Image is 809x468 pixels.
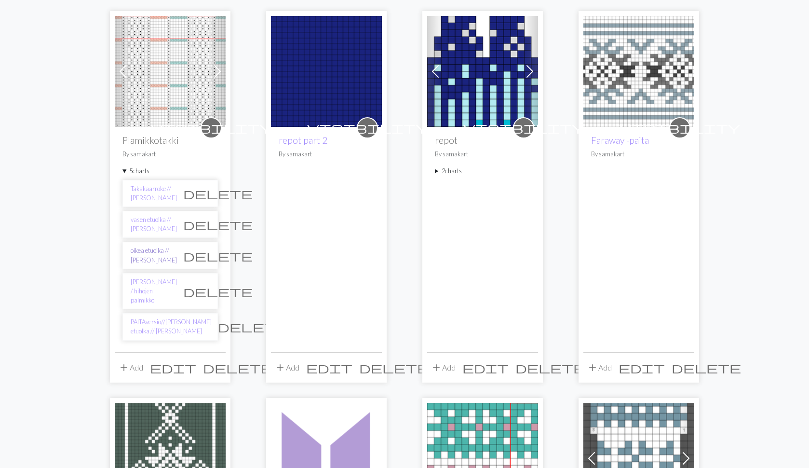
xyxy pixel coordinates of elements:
[147,358,200,377] button: Edit
[131,317,212,336] a: PAITAversio//[PERSON_NAME] etuolka // [PERSON_NAME]
[619,362,665,373] i: Edit
[435,150,530,159] p: By samakart
[359,361,429,374] span: delete
[591,135,649,146] a: Faraway -paita
[271,358,303,377] button: Add
[620,118,740,138] i: private
[619,361,665,374] span: edit
[583,453,694,462] a: Vuonue-paita
[427,66,538,75] a: repot
[131,246,177,264] a: oikea etuolka // [PERSON_NAME]
[587,361,598,374] span: add
[183,187,253,200] span: delete
[271,66,382,75] a: repot part 2
[668,358,744,377] button: Delete
[427,453,538,462] a: Suomen kevät
[183,249,253,262] span: delete
[463,120,584,135] span: visibility
[427,358,459,377] button: Add
[177,215,259,234] button: Delete chart
[150,361,196,374] span: edit
[151,120,271,135] span: visibility
[620,120,740,135] span: visibility
[279,150,374,159] p: By samakart
[307,120,428,135] span: visibility
[306,362,352,373] i: Edit
[435,166,530,176] summary: 2charts
[583,66,694,75] a: Faraway -paita
[462,362,509,373] i: Edit
[615,358,668,377] button: Edit
[512,358,588,377] button: Delete
[427,16,538,127] img: repot
[583,16,694,127] img: Faraway -paita
[303,358,356,377] button: Edit
[177,282,259,301] button: Delete chart
[177,247,259,265] button: Delete chart
[177,184,259,203] button: Delete chart
[150,362,196,373] i: Edit
[306,361,352,374] span: edit
[462,361,509,374] span: edit
[672,361,741,374] span: delete
[203,361,272,374] span: delete
[131,215,177,234] a: vasen etuolka // [PERSON_NAME]
[591,150,687,159] p: By samakart
[115,16,226,127] img: Takakaarroke // Kaavio A
[435,135,530,146] h2: repot
[459,358,512,377] button: Edit
[200,358,276,377] button: Delete
[115,453,226,462] a: The Scandinavian Headband
[274,361,286,374] span: add
[463,118,584,138] i: private
[583,358,615,377] button: Add
[271,16,382,127] img: repot part 2
[431,361,442,374] span: add
[131,277,177,305] a: [PERSON_NAME] / hihojen palmikko
[115,358,147,377] button: Add
[115,66,226,75] a: Takakaarroke // Kaavio A
[151,118,271,138] i: private
[122,150,218,159] p: By samakart
[307,118,428,138] i: private
[356,358,432,377] button: Delete
[212,317,294,336] button: Delete chart
[122,166,218,176] summary: 5charts
[122,135,218,146] h2: Plamikkotakki
[279,135,327,146] a: repot part 2
[271,453,382,462] a: Inari paita
[218,320,287,333] span: delete
[183,218,253,231] span: delete
[131,184,177,203] a: Takakaarroke // [PERSON_NAME]
[118,361,130,374] span: add
[515,361,585,374] span: delete
[183,285,253,298] span: delete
